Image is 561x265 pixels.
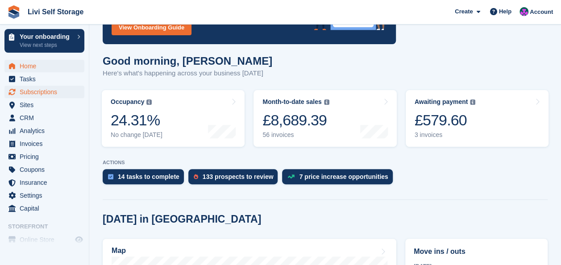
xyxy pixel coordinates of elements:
p: ACTIONS [103,160,548,166]
a: menu [4,150,84,163]
img: price_increase_opportunities-93ffe204e8149a01c8c9dc8f82e8f89637d9d84a8eef4429ea346261dce0b2c0.svg [287,174,295,178]
a: 7 price increase opportunities [282,169,397,189]
span: Subscriptions [20,86,73,98]
a: menu [4,233,84,246]
img: Graham Cameron [519,7,528,16]
span: Coupons [20,163,73,176]
div: Month-to-date sales [262,98,321,106]
span: Sites [20,99,73,111]
span: Help [499,7,511,16]
h2: [DATE] in [GEOGRAPHIC_DATA] [103,213,261,225]
div: 56 invoices [262,131,329,139]
a: Preview store [74,234,84,245]
span: Account [530,8,553,17]
a: menu [4,202,84,215]
a: menu [4,163,84,176]
p: Your onboarding [20,33,73,40]
div: No change [DATE] [111,131,162,139]
h2: Map [112,247,126,255]
span: Pricing [20,150,73,163]
div: 7 price increase opportunities [299,173,388,180]
div: 3 invoices [415,131,476,139]
a: menu [4,189,84,202]
a: menu [4,124,84,137]
a: 14 tasks to complete [103,169,188,189]
span: Home [20,60,73,72]
h2: Move ins / outs [414,246,539,257]
a: View Onboarding Guide [112,20,191,35]
a: 133 prospects to review [188,169,283,189]
h1: Good morning, [PERSON_NAME] [103,55,272,67]
img: icon-info-grey-7440780725fd019a000dd9b08b2336e03edf1995a4989e88bcd33f0948082b44.svg [324,99,329,105]
a: menu [4,176,84,189]
span: Analytics [20,124,73,137]
a: menu [4,112,84,124]
span: CRM [20,112,73,124]
a: menu [4,99,84,111]
img: stora-icon-8386f47178a22dfd0bd8f6a31ec36ba5ce8667c1dd55bd0f319d3a0aa187defe.svg [7,5,21,19]
a: menu [4,86,84,98]
a: menu [4,60,84,72]
div: £8,689.39 [262,111,329,129]
a: Livi Self Storage [24,4,87,19]
span: Tasks [20,73,73,85]
p: View next steps [20,41,73,49]
span: Invoices [20,137,73,150]
a: menu [4,137,84,150]
span: Create [455,7,473,16]
img: icon-info-grey-7440780725fd019a000dd9b08b2336e03edf1995a4989e88bcd33f0948082b44.svg [470,99,475,105]
a: menu [4,73,84,85]
a: Occupancy 24.31% No change [DATE] [102,90,245,147]
span: Online Store [20,233,73,246]
a: Your onboarding View next steps [4,29,84,53]
img: icon-info-grey-7440780725fd019a000dd9b08b2336e03edf1995a4989e88bcd33f0948082b44.svg [146,99,152,105]
div: £579.60 [415,111,476,129]
span: Storefront [8,222,89,231]
img: prospect-51fa495bee0391a8d652442698ab0144808aea92771e9ea1ae160a38d050c398.svg [194,174,198,179]
div: 24.31% [111,111,162,129]
div: Occupancy [111,98,144,106]
div: 14 tasks to complete [118,173,179,180]
p: Here's what's happening across your business [DATE] [103,68,272,79]
div: Awaiting payment [415,98,468,106]
div: 133 prospects to review [203,173,274,180]
a: Awaiting payment £579.60 3 invoices [406,90,549,147]
span: Capital [20,202,73,215]
img: task-75834270c22a3079a89374b754ae025e5fb1db73e45f91037f5363f120a921f8.svg [108,174,113,179]
span: Insurance [20,176,73,189]
span: Settings [20,189,73,202]
a: Month-to-date sales £8,689.39 56 invoices [253,90,396,147]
